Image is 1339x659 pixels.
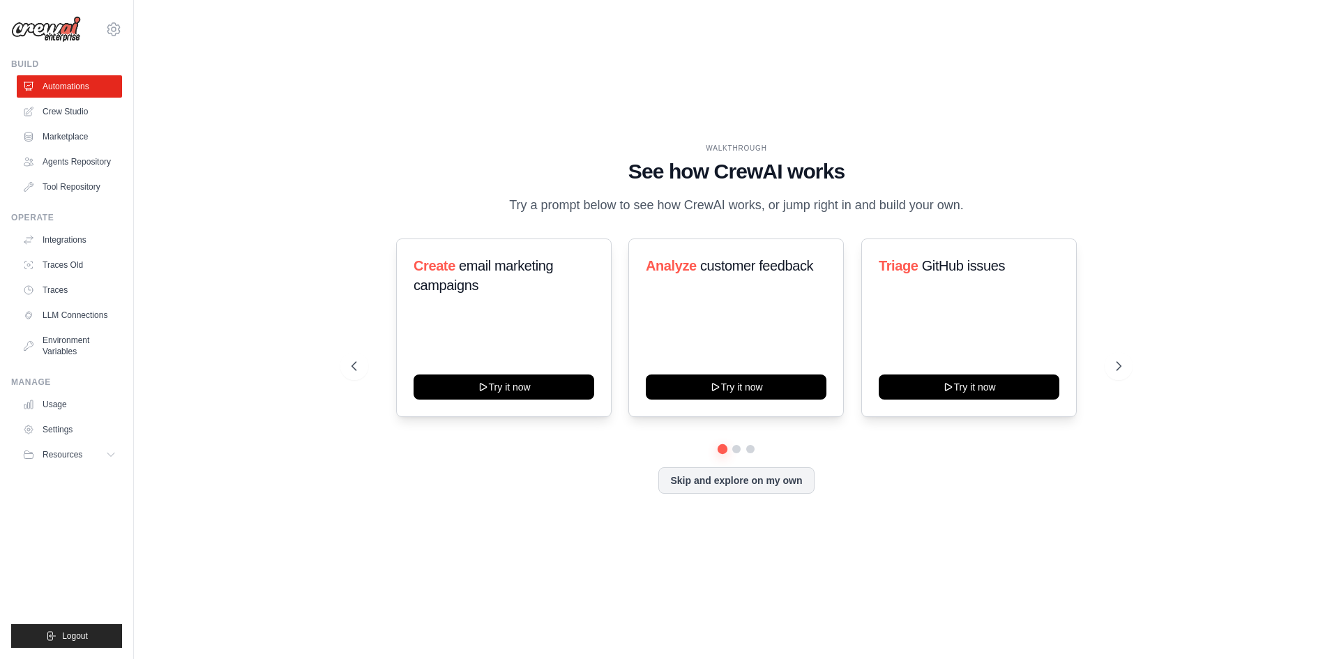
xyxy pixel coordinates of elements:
button: Try it now [646,374,826,400]
span: email marketing campaigns [414,258,553,293]
a: Integrations [17,229,122,251]
span: Logout [62,630,88,642]
button: Try it now [414,374,594,400]
button: Logout [11,624,122,648]
a: Traces Old [17,254,122,276]
a: Usage [17,393,122,416]
span: customer feedback [700,258,813,273]
div: Operate [11,212,122,223]
button: Resources [17,444,122,466]
div: Build [11,59,122,70]
a: Automations [17,75,122,98]
img: Logo [11,16,81,43]
button: Try it now [879,374,1059,400]
a: Traces [17,279,122,301]
a: Environment Variables [17,329,122,363]
div: Manage [11,377,122,388]
span: Analyze [646,258,697,273]
a: Agents Repository [17,151,122,173]
a: Tool Repository [17,176,122,198]
span: Triage [879,258,918,273]
span: Resources [43,449,82,460]
a: Marketplace [17,126,122,148]
a: LLM Connections [17,304,122,326]
span: GitHub issues [921,258,1004,273]
p: Try a prompt below to see how CrewAI works, or jump right in and build your own. [502,195,971,215]
h1: See how CrewAI works [351,159,1121,184]
span: Create [414,258,455,273]
a: Settings [17,418,122,441]
div: WALKTHROUGH [351,143,1121,153]
button: Skip and explore on my own [658,467,814,494]
a: Crew Studio [17,100,122,123]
